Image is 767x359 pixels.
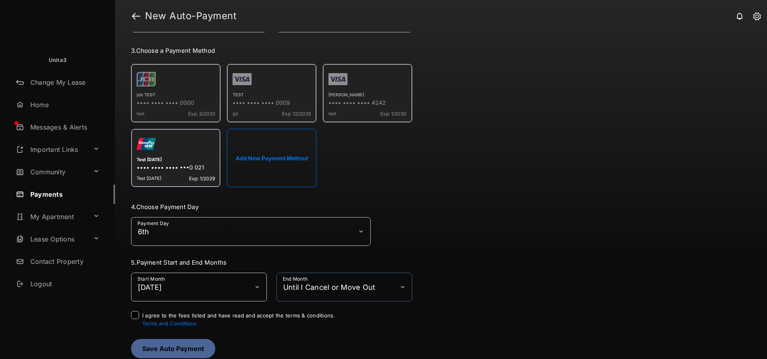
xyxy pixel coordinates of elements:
h3: 4. Choose Payment Day [131,203,412,211]
div: TEST•••• •••• •••• 0009gdExp: 12/2029 [227,64,316,122]
button: Add New Payment Method [227,129,316,187]
a: Messages & Alerts [13,118,115,137]
div: •••• •••• •••• 4242 [328,99,407,108]
a: Lease Options [13,229,90,249]
a: Change My Lease [13,73,115,92]
span: Test [DATE] [137,176,161,181]
span: test [137,111,145,117]
span: Exp: 1/2029 [189,176,215,181]
a: Important Links [13,140,90,159]
div: •••• •••• •••• 0009 [232,99,311,108]
span: test [328,111,336,117]
div: [PERSON_NAME] [328,92,407,99]
a: Contact Property [13,252,115,271]
div: jcb TEST [137,92,215,99]
div: Test [DATE]•••• •••• •••• •••0 021Test [DATE]Exp: 1/2029 [131,129,221,187]
a: My Apartment [13,207,90,226]
span: gd [232,111,238,117]
a: Payments [13,185,115,204]
a: Home [13,95,115,114]
span: Exp: 3/2033 [188,111,215,117]
div: •••• •••• •••• 0000 [137,99,215,108]
div: [PERSON_NAME]•••• •••• •••• 4242testExp: 1/2030 [323,64,412,122]
a: Logout [13,274,115,293]
button: Save Auto Payment [131,339,215,358]
div: TEST [232,92,311,99]
span: I agree to the fees listed and have read and accept the terms & conditions. [142,312,335,327]
a: Community [13,162,90,181]
strong: New Auto-Payment [145,11,236,21]
h3: 3. Choose a Payment Method [131,47,412,54]
div: Test [DATE] [137,157,215,164]
span: Exp: 1/2030 [380,111,407,117]
h3: 5. Payment Start and End Months [131,259,412,266]
div: jcb TEST•••• •••• •••• 0000testExp: 3/2033 [131,64,221,122]
button: I agree to the fees listed and have read and accept the terms & conditions. [142,320,197,327]
span: Exp: 12/2029 [282,111,311,117]
p: Unita3 [49,56,67,64]
div: •••• •••• •••• •••0 021 [137,164,215,172]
